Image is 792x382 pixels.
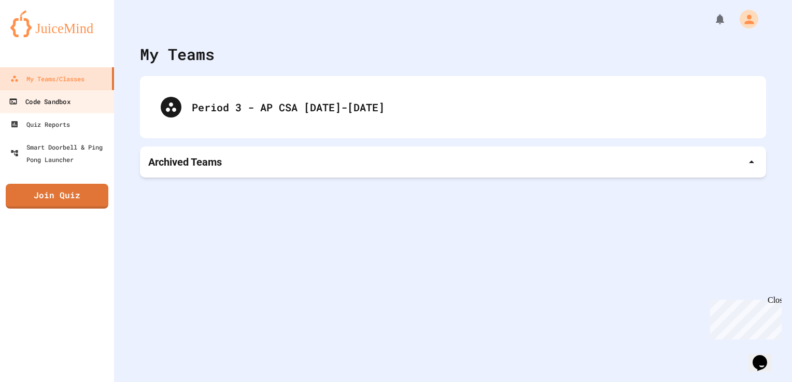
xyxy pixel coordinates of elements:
div: My Teams/Classes [10,72,84,85]
iframe: chat widget [706,296,782,340]
div: My Notifications [695,10,729,28]
div: My Account [729,7,761,31]
div: Period 3 - AP CSA [DATE]-[DATE] [192,99,745,115]
div: Chat with us now!Close [4,4,72,66]
a: Join Quiz [6,184,108,209]
div: Quiz Reports [10,118,70,130]
div: Smart Doorbell & Ping Pong Launcher [10,141,110,166]
iframe: chat widget [748,341,782,372]
div: Code Sandbox [9,95,70,108]
div: My Teams [140,42,215,66]
div: Period 3 - AP CSA [DATE]-[DATE] [150,86,756,128]
p: Archived Teams [148,155,222,169]
img: logo-orange.svg [10,10,104,37]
